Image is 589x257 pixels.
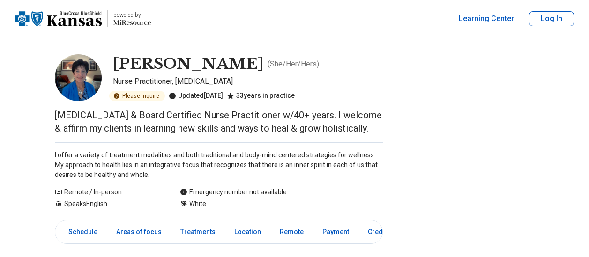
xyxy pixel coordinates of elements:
div: Updated [DATE] [169,91,223,101]
a: Home page [15,4,151,34]
p: [MEDICAL_DATA] & Board Certified Nurse Practitioner w/40+ years. I welcome & affirm my clients in... [55,109,383,135]
a: Remote [274,222,309,242]
button: Log In [529,11,574,26]
div: Speaks English [55,199,161,209]
a: Payment [317,222,355,242]
p: I offer a variety of treatment modalities and both traditional and body-mind centered strategies ... [55,150,383,180]
p: ( She/Her/Hers ) [268,59,319,70]
div: Emergency number not available [180,187,287,197]
div: Please inquire [109,91,165,101]
div: Remote / In-person [55,187,161,197]
a: Treatments [175,222,221,242]
h1: [PERSON_NAME] [113,54,264,74]
a: Learning Center [459,13,514,24]
a: Location [229,222,267,242]
p: Nurse Practitioner, [MEDICAL_DATA] [113,76,383,87]
a: Schedule [57,222,103,242]
p: powered by [113,11,151,19]
a: Areas of focus [111,222,167,242]
span: White [189,199,206,209]
a: Credentials [362,222,409,242]
img: Carol Paulson, Nurse Practitioner [55,54,102,101]
div: 33 years in practice [227,91,295,101]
